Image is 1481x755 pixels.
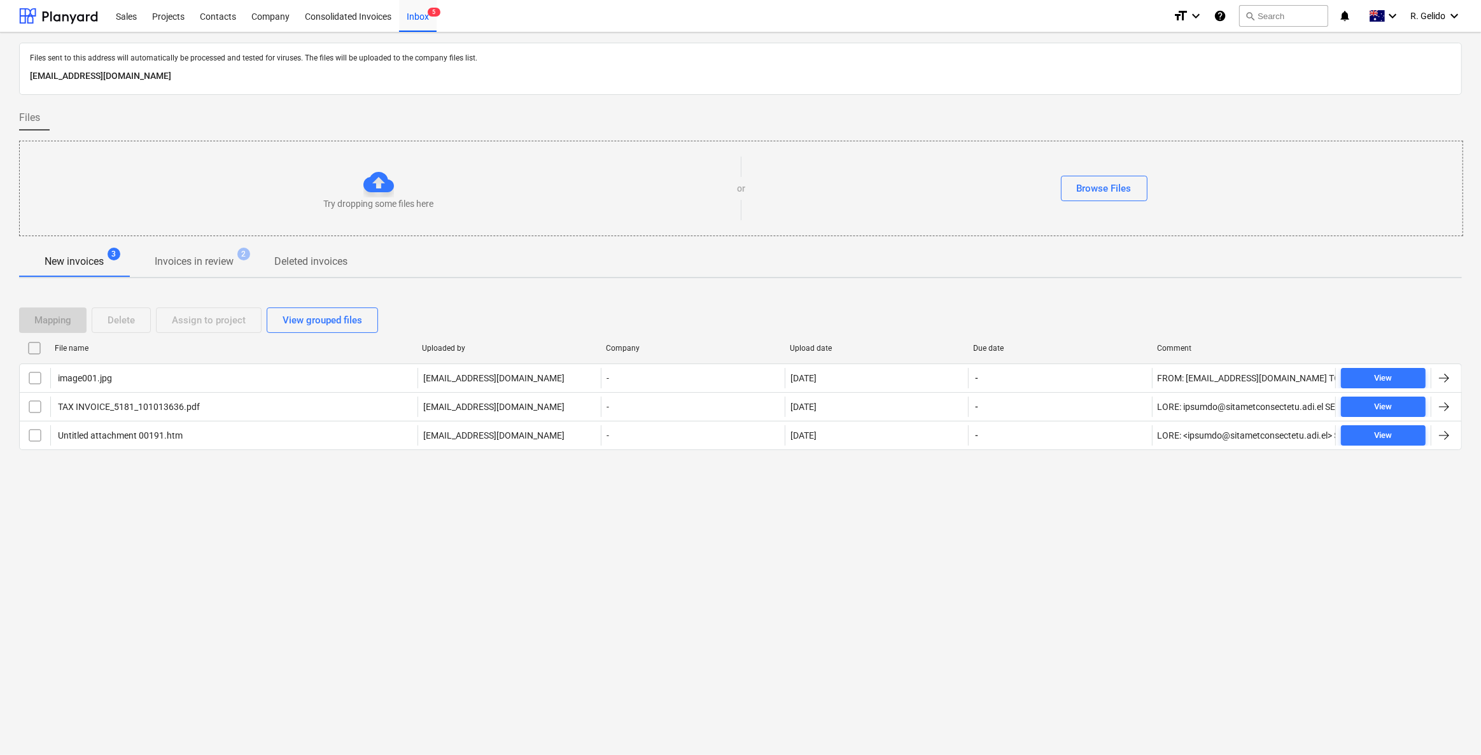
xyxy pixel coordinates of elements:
[19,141,1463,236] div: Try dropping some files hereorBrowse Files
[974,400,979,413] span: -
[56,402,200,412] div: TAX INVOICE_5181_101013636.pdf
[423,429,565,442] p: [EMAIL_ADDRESS][DOMAIN_NAME]
[267,307,378,333] button: View grouped files
[1374,428,1392,443] div: View
[1374,371,1392,386] div: View
[790,402,817,412] div: [DATE]
[790,430,817,441] div: [DATE]
[45,254,104,269] p: New invoices
[1410,11,1445,21] span: R. Gelido
[601,425,784,446] div: -
[1341,397,1426,417] button: View
[274,254,347,269] p: Deleted invoices
[1245,11,1255,21] span: search
[155,254,234,269] p: Invoices in review
[1341,425,1426,446] button: View
[1188,8,1204,24] i: keyboard_arrow_down
[423,400,565,413] p: [EMAIL_ADDRESS][DOMAIN_NAME]
[790,373,817,383] div: [DATE]
[56,373,112,383] div: image001.jpg
[974,344,1148,353] div: Due date
[323,197,433,210] p: Try dropping some files here
[606,344,780,353] div: Company
[1061,176,1148,201] button: Browse Files
[428,8,440,17] span: 5
[1447,8,1462,24] i: keyboard_arrow_down
[974,372,979,385] span: -
[237,248,250,260] span: 2
[1417,694,1481,755] iframe: Chat Widget
[108,248,120,260] span: 3
[30,53,1451,64] p: Files sent to this address will automatically be processed and tested for viruses. The files will...
[737,182,745,195] p: or
[1214,8,1226,24] i: Knowledge base
[1341,368,1426,388] button: View
[1157,344,1331,353] div: Comment
[974,429,979,442] span: -
[601,368,784,388] div: -
[19,110,40,125] span: Files
[1173,8,1188,24] i: format_size
[1239,5,1328,27] button: Search
[30,69,1451,84] p: [EMAIL_ADDRESS][DOMAIN_NAME]
[422,344,596,353] div: Uploaded by
[1385,8,1400,24] i: keyboard_arrow_down
[1077,180,1132,197] div: Browse Files
[56,430,183,441] div: Untitled attachment 00191.htm
[601,397,784,417] div: -
[423,372,565,385] p: [EMAIL_ADDRESS][DOMAIN_NAME]
[1338,8,1351,24] i: notifications
[1374,400,1392,414] div: View
[790,344,964,353] div: Upload date
[55,344,412,353] div: File name
[283,312,362,328] div: View grouped files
